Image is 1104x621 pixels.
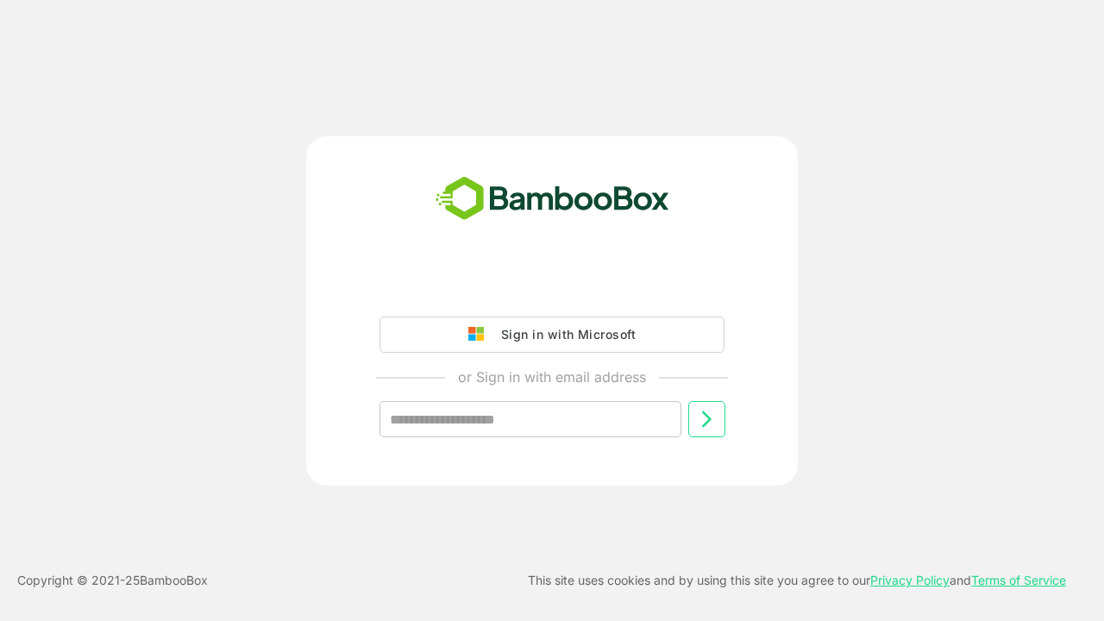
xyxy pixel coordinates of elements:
p: Copyright © 2021- 25 BambooBox [17,570,208,591]
div: Sign in with Microsoft [492,323,636,346]
img: google [468,327,492,342]
img: bamboobox [426,171,679,228]
a: Terms of Service [971,573,1066,587]
p: This site uses cookies and by using this site you agree to our and [528,570,1066,591]
a: Privacy Policy [870,573,950,587]
button: Sign in with Microsoft [379,317,724,353]
p: or Sign in with email address [458,367,646,387]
